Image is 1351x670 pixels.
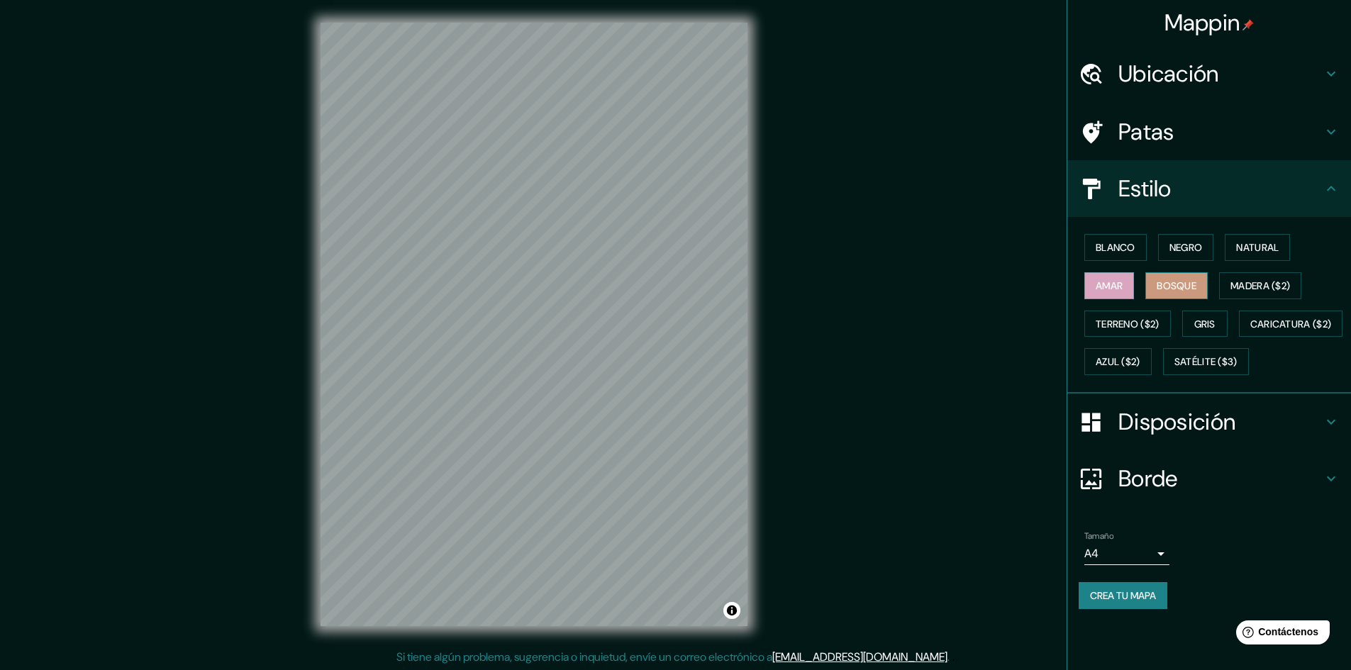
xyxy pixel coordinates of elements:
[1096,356,1140,369] font: Azul ($2)
[1250,318,1332,330] font: Caricatura ($2)
[1242,19,1254,30] img: pin-icon.png
[1090,589,1156,602] font: Crea tu mapa
[1230,279,1290,292] font: Madera ($2)
[1163,348,1249,375] button: Satélite ($3)
[1067,160,1351,217] div: Estilo
[1225,615,1335,654] iframe: Lanzador de widgets de ayuda
[1225,234,1290,261] button: Natural
[1219,272,1301,299] button: Madera ($2)
[1157,279,1196,292] font: Bosque
[1158,234,1214,261] button: Negro
[1236,241,1279,254] font: Natural
[1182,311,1228,337] button: Gris
[1118,117,1174,147] font: Patas
[1118,407,1235,437] font: Disposición
[1084,348,1152,375] button: Azul ($2)
[1096,241,1135,254] font: Blanco
[1145,272,1208,299] button: Bosque
[1067,450,1351,507] div: Borde
[723,602,740,619] button: Activar o desactivar atribución
[1096,279,1123,292] font: Amar
[1118,464,1178,493] font: Borde
[1194,318,1216,330] font: Gris
[1118,174,1172,203] font: Estilo
[1067,393,1351,450] div: Disposición
[947,649,950,664] font: .
[1084,530,1113,542] font: Tamaño
[1164,8,1240,38] font: Mappin
[1084,542,1169,565] div: A4
[1169,241,1203,254] font: Negro
[1079,582,1167,609] button: Crea tu mapa
[321,23,747,626] canvas: Mapa
[1067,104,1351,160] div: Patas
[1084,234,1147,261] button: Blanco
[950,649,952,664] font: .
[772,649,947,664] a: [EMAIL_ADDRESS][DOMAIN_NAME]
[396,649,772,664] font: Si tiene algún problema, sugerencia o inquietud, envíe un correo electrónico a
[1118,59,1219,89] font: Ubicación
[952,649,955,664] font: .
[1084,311,1171,337] button: Terreno ($2)
[1239,311,1343,337] button: Caricatura ($2)
[1174,356,1238,369] font: Satélite ($3)
[1084,546,1099,561] font: A4
[1067,45,1351,102] div: Ubicación
[1084,272,1134,299] button: Amar
[1096,318,1160,330] font: Terreno ($2)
